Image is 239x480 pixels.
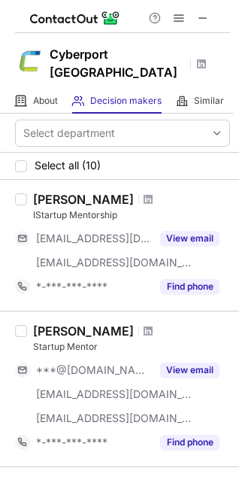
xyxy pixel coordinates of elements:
[36,232,151,245] span: [EMAIL_ADDRESS][DOMAIN_NAME]
[194,95,224,107] span: Similar
[36,256,192,269] span: [EMAIL_ADDRESS][DOMAIN_NAME]
[23,126,115,141] div: Select department
[160,231,219,246] button: Reveal Button
[35,159,101,172] span: Select all (10)
[33,95,58,107] span: About
[36,387,192,401] span: [EMAIL_ADDRESS][DOMAIN_NAME]
[36,363,151,377] span: ***@[DOMAIN_NAME]
[160,363,219,378] button: Reveal Button
[33,208,230,222] div: IStartup Mentorship
[15,46,45,76] img: d01ee299c27816985f125f4c548f2caa
[90,95,162,107] span: Decision makers
[50,45,185,81] h1: Cyberport [GEOGRAPHIC_DATA]
[36,412,192,425] span: [EMAIL_ADDRESS][DOMAIN_NAME]
[160,279,219,294] button: Reveal Button
[160,435,219,450] button: Reveal Button
[33,324,134,339] div: [PERSON_NAME]
[33,192,134,207] div: [PERSON_NAME]
[33,340,230,354] div: Startup Mentor
[30,9,120,27] img: ContactOut v5.3.10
